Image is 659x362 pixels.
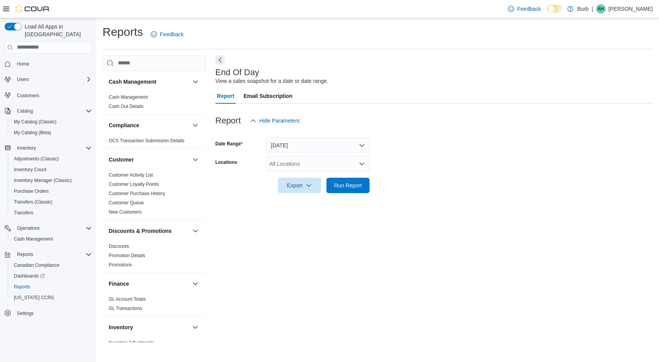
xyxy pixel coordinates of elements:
span: Purchase Orders [14,188,49,194]
h3: Discounts & Promotions [109,227,171,235]
button: Reports [14,250,36,259]
span: Transfers [14,210,33,216]
div: Axel Holin [596,4,605,13]
label: Date Range [215,141,243,147]
button: Canadian Compliance [8,260,95,271]
a: Adjustments (Classic) [11,154,62,163]
span: Feedback [517,5,541,13]
a: Inventory Manager (Classic) [11,176,75,185]
h3: Inventory [109,323,133,331]
p: [PERSON_NAME] [609,4,653,13]
button: Cash Management [109,78,189,86]
button: Discounts & Promotions [191,226,200,236]
span: Users [17,76,29,83]
span: My Catalog (Classic) [11,117,92,126]
button: Users [14,75,32,84]
span: Users [14,75,92,84]
button: Operations [2,223,95,234]
span: Promotions [109,262,132,268]
h3: Compliance [109,121,139,129]
a: Cash Out Details [109,104,144,109]
div: Compliance [103,136,206,148]
span: Dashboards [11,271,92,281]
span: Cash Management [11,234,92,244]
a: Discounts [109,244,129,249]
span: Inventory [14,143,92,153]
button: Inventory [109,323,189,331]
span: AH [598,4,604,13]
a: Customer Activity List [109,172,153,178]
a: Dashboards [11,271,48,281]
button: My Catalog (Beta) [8,127,95,138]
a: Promotions [109,262,132,268]
span: Customer Queue [109,200,144,206]
button: Users [2,74,95,85]
button: Operations [14,224,43,233]
input: Dark Mode [547,5,563,13]
div: View a sales snapshot for a date or date range. [215,77,328,85]
span: GL Transactions [109,305,142,311]
a: Transfers (Classic) [11,197,55,207]
span: Customers [14,90,92,100]
button: Catalog [14,106,36,116]
a: Cash Management [11,234,56,244]
span: New Customers [109,209,141,215]
p: | [592,4,593,13]
span: Inventory [17,145,36,151]
span: Transfers [11,208,92,217]
button: Customer [191,155,200,164]
button: Inventory [2,143,95,153]
div: Customer [103,170,206,220]
button: [US_STATE] CCRS [8,292,95,303]
span: Report [217,88,234,104]
a: Inventory Adjustments [109,340,154,345]
a: Transfers [11,208,36,217]
span: Export [282,178,316,193]
button: Hide Parameters [247,113,303,128]
button: Cash Management [8,234,95,244]
a: Reports [11,282,33,291]
span: Feedback [160,30,183,38]
span: Cash Out Details [109,103,144,109]
span: Home [17,61,29,67]
span: Inventory Manager (Classic) [14,177,72,184]
button: Inventory [14,143,39,153]
button: Reports [2,249,95,260]
span: Inventory Manager (Classic) [11,176,92,185]
button: Inventory Count [8,164,95,175]
h3: End Of Day [215,68,259,77]
button: Next [215,56,225,65]
nav: Complex example [5,55,92,339]
span: Adjustments (Classic) [14,156,59,162]
span: Cash Management [14,236,53,242]
span: Operations [17,225,40,231]
button: Finance [191,279,200,288]
a: Inventory Count [11,165,50,174]
h3: Finance [109,280,129,288]
a: Home [14,59,32,69]
span: Operations [14,224,92,233]
span: Settings [14,308,92,318]
a: Promotion Details [109,253,145,258]
span: Customer Purchase History [109,190,165,197]
span: OCS Transaction Submission Details [109,138,185,144]
span: Reports [17,251,33,258]
span: Customer Loyalty Points [109,181,159,187]
button: Inventory Manager (Classic) [8,175,95,186]
span: Inventory Count [14,167,47,173]
p: Burb [577,4,589,13]
span: Customers [17,93,39,99]
span: Run Report [334,182,362,189]
button: Compliance [109,121,189,129]
span: My Catalog (Beta) [11,128,92,137]
a: Canadian Compliance [11,261,62,270]
span: Reports [11,282,92,291]
img: Cova [15,5,50,13]
button: Transfers [8,207,95,218]
button: Cash Management [191,77,200,86]
span: Catalog [14,106,92,116]
button: Customers [2,89,95,101]
button: Open list of options [359,161,365,167]
h1: Reports [103,24,143,40]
